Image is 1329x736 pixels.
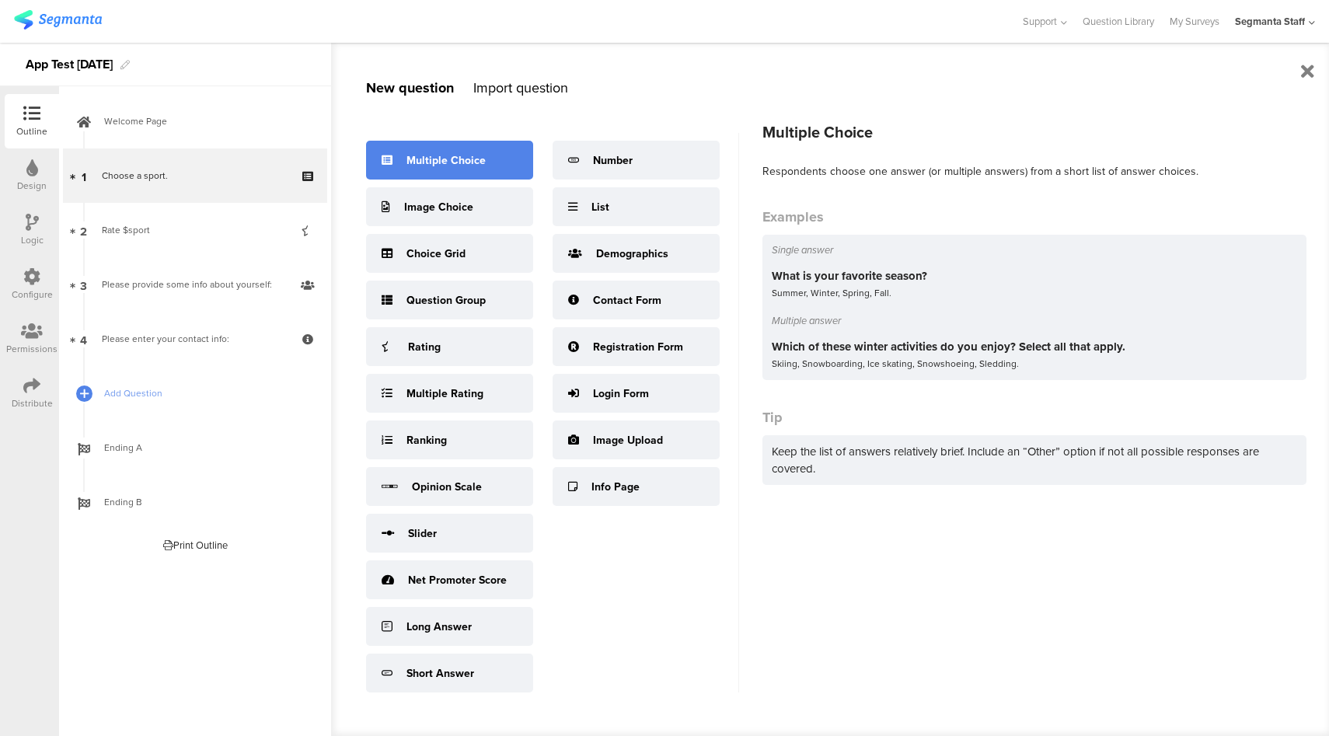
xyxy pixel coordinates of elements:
span: Welcome Page [104,113,303,129]
div: Please provide some info about yourself: [102,277,288,292]
div: Choice Grid [406,246,466,262]
div: Multiple Choice [762,120,1306,144]
div: List [591,199,609,215]
div: Demographics [596,246,668,262]
div: Long Answer [406,619,472,635]
div: Short Answer [406,665,474,682]
div: Rating [408,339,441,355]
span: 3 [80,276,87,293]
div: Tip [762,407,1306,427]
div: Logic [21,233,44,247]
span: 1 [82,167,86,184]
a: 1 Choose a sport. [63,148,327,203]
div: Please enter your contact info: [102,331,288,347]
div: Distribute [12,396,53,410]
span: 4 [80,330,87,347]
div: Multiple Choice [406,152,486,169]
div: Summer, Winter, Spring, Fall. [772,284,1297,302]
div: What is your favorite season? [772,267,1297,284]
div: Keep the list of answers relatively brief. Include an “Other” option if not all possible response... [762,435,1306,485]
div: Question Group [406,292,486,309]
div: Number [593,152,633,169]
div: Segmanta Staff [1235,14,1305,29]
div: New question [366,78,454,98]
div: Image Upload [593,432,663,448]
a: 2 Rate $sport [63,203,327,257]
div: Multiple answer [772,313,1297,328]
div: Opinion Scale [412,479,482,495]
a: Welcome Page [63,94,327,148]
div: Outline [16,124,47,138]
div: Slider [408,525,437,542]
div: Import question [473,78,568,98]
div: Registration Form [593,339,683,355]
div: Examples [762,207,1306,227]
div: Multiple Rating [406,385,483,402]
img: segmanta logo [14,10,102,30]
div: Info Page [591,479,640,495]
a: 4 Please enter your contact info: [63,312,327,366]
div: Permissions [6,342,58,356]
a: Ending B [63,475,327,529]
div: Configure [12,288,53,302]
div: App Test [DATE] [26,52,113,77]
span: Ending B [104,494,303,510]
span: Support [1023,14,1057,29]
a: Ending A [63,420,327,475]
div: Rate $sport [102,222,288,238]
div: Net Promoter Score [408,572,507,588]
a: 3 Please provide some info about yourself: [63,257,327,312]
span: 2 [80,221,87,239]
span: Ending A [104,440,303,455]
div: Which of these winter activities do you enjoy? Select all that apply. [772,338,1297,355]
div: Respondents choose one answer (or multiple answers) from a short list of answer choices. [762,163,1306,180]
div: Image Choice [404,199,473,215]
div: Skiing, Snowboarding, Ice skating, Snowshoeing, Sledding. [772,355,1297,372]
div: Design [17,179,47,193]
span: Add Question [104,385,303,401]
div: Print Outline [163,538,228,553]
div: Contact Form [593,292,661,309]
div: Ranking [406,432,447,448]
div: Login Form [593,385,649,402]
div: Choose a sport. [102,168,288,183]
div: Single answer [772,242,1297,257]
